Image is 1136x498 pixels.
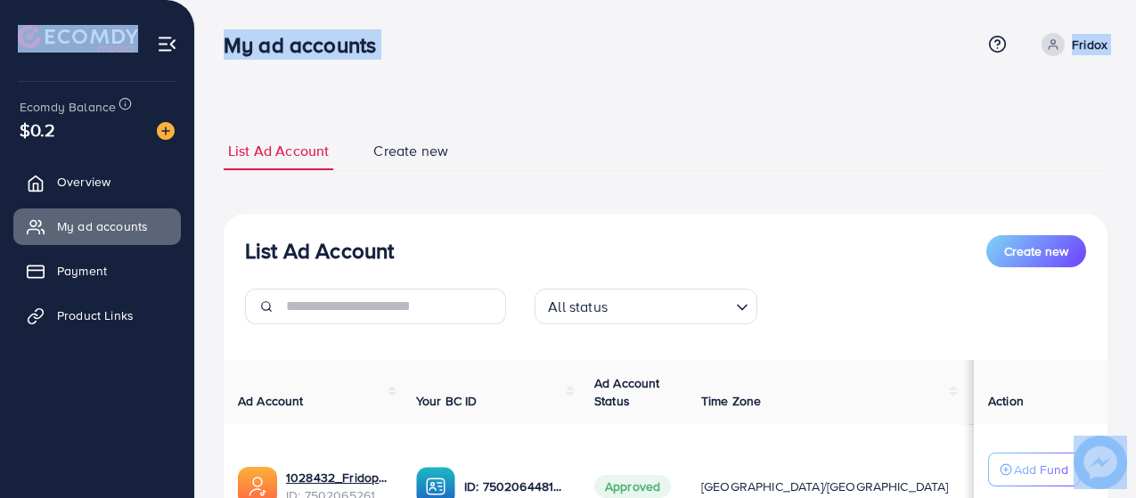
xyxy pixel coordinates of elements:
[238,392,304,410] span: Ad Account
[594,374,660,410] span: Ad Account Status
[57,306,134,324] span: Product Links
[57,262,107,280] span: Payment
[57,217,148,235] span: My ad accounts
[416,392,478,410] span: Your BC ID
[701,392,761,410] span: Time Zone
[13,208,181,244] a: My ad accounts
[157,122,175,140] img: image
[224,32,390,58] h3: My ad accounts
[13,298,181,333] a: Product Links
[13,253,181,289] a: Payment
[373,141,448,161] span: Create new
[20,117,56,143] span: $0.2
[18,25,138,53] img: logo
[1034,33,1107,56] a: Fridox
[20,98,116,116] span: Ecomdy Balance
[988,392,1024,410] span: Action
[228,141,329,161] span: List Ad Account
[1072,34,1107,55] p: Fridox
[594,475,671,498] span: Approved
[613,290,729,320] input: Search for option
[286,469,388,486] a: 1028432_Fridopk_1746710685981
[1074,436,1127,489] img: image
[157,34,177,54] img: menu
[701,478,949,495] span: [GEOGRAPHIC_DATA]/[GEOGRAPHIC_DATA]
[544,294,611,320] span: All status
[986,235,1086,267] button: Create new
[988,453,1080,486] button: Add Fund
[245,238,394,264] h3: List Ad Account
[464,476,566,497] p: ID: 7502064481338408978
[535,289,757,324] div: Search for option
[57,173,110,191] span: Overview
[13,164,181,200] a: Overview
[1004,242,1068,260] span: Create new
[1014,459,1068,480] p: Add Fund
